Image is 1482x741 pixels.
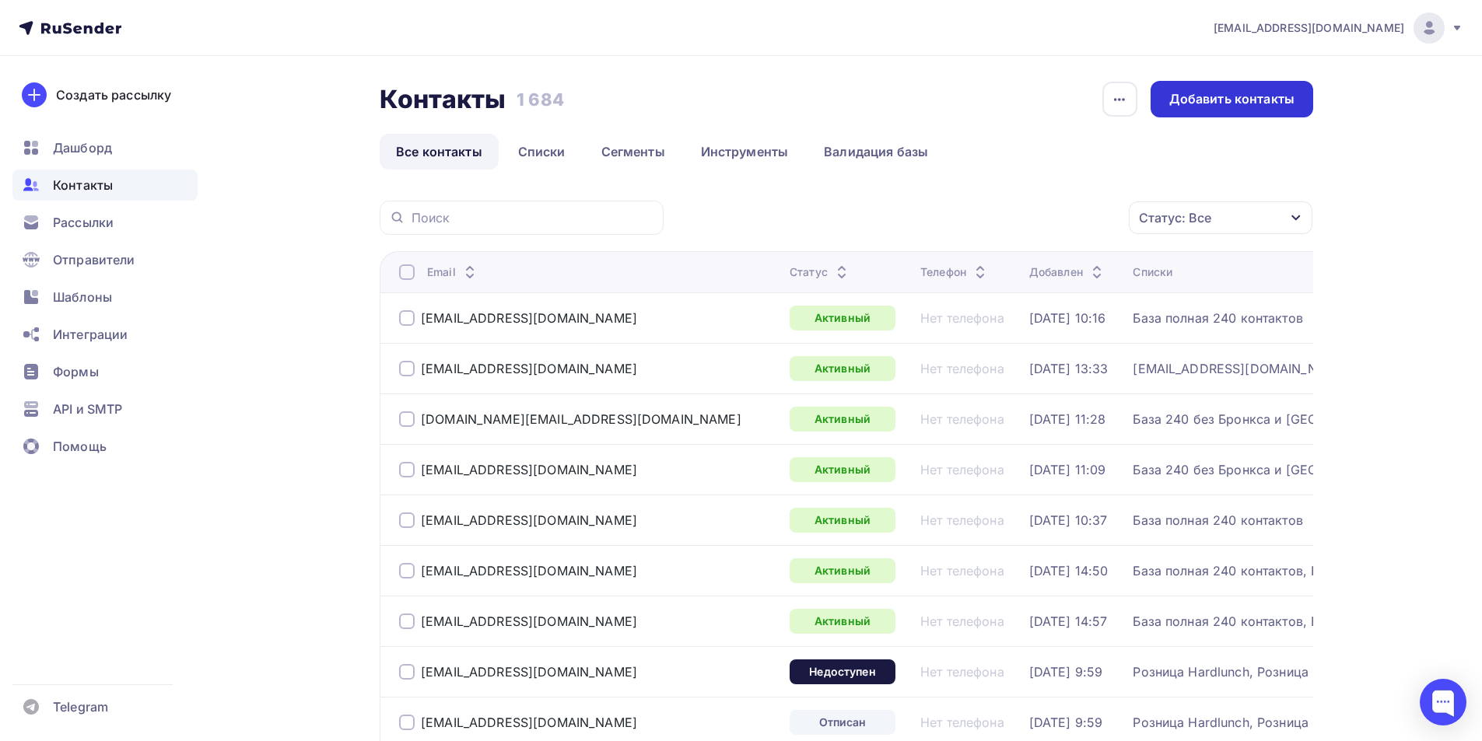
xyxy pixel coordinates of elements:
[421,512,637,528] a: [EMAIL_ADDRESS][DOMAIN_NAME]
[1029,715,1103,730] a: [DATE] 9:59
[1133,715,1364,730] div: Розница Hardlunch, Розница not deliv
[1214,20,1404,36] span: [EMAIL_ADDRESS][DOMAIN_NAME]
[53,362,99,381] span: Формы
[790,407,895,432] a: Активный
[920,264,990,280] div: Телефон
[53,400,122,418] span: API и SMTP
[56,86,171,104] div: Создать рассылку
[380,134,499,170] a: Все контакты
[421,361,637,376] a: [EMAIL_ADDRESS][DOMAIN_NAME]
[1133,512,1303,528] a: База полная 240 контактов
[1133,264,1172,280] div: Списки
[53,176,113,194] span: Контакты
[1214,12,1463,44] a: [EMAIL_ADDRESS][DOMAIN_NAME]
[421,310,637,326] a: [EMAIL_ADDRESS][DOMAIN_NAME]
[920,563,1004,578] a: Нет телефона
[920,411,1004,427] a: Нет телефона
[1029,361,1109,376] div: [DATE] 13:33
[920,310,1004,326] a: Нет телефона
[12,170,198,201] a: Контакты
[421,563,637,578] a: [EMAIL_ADDRESS][DOMAIN_NAME]
[1029,563,1109,578] a: [DATE] 14:50
[920,613,1004,629] a: Нет телефона
[1133,310,1303,326] a: База полная 240 контактов
[53,138,112,157] span: Дашборд
[790,659,895,684] a: Недоступен
[53,437,107,456] span: Помощь
[1029,310,1106,326] a: [DATE] 10:16
[790,609,895,634] a: Активный
[808,134,944,170] a: Валидация базы
[920,361,1004,376] a: Нет телефона
[421,411,741,427] a: [DOMAIN_NAME][EMAIL_ADDRESS][DOMAIN_NAME]
[427,264,479,280] div: Email
[790,457,895,482] a: Активный
[1029,264,1106,280] div: Добавлен
[790,306,895,330] div: Активный
[1029,462,1106,477] div: [DATE] 11:09
[12,132,198,163] a: Дашборд
[1029,664,1103,680] div: [DATE] 9:59
[12,281,198,313] a: Шаблоны
[12,207,198,238] a: Рассылки
[1139,208,1211,227] div: Статус: Все
[517,89,564,110] h3: 1 684
[1128,201,1313,235] button: Статус: Все
[421,613,637,629] a: [EMAIL_ADDRESS][DOMAIN_NAME]
[790,356,895,381] a: Активный
[380,84,506,115] h2: Контакты
[920,715,1004,730] a: Нет телефона
[790,508,895,533] a: Активный
[585,134,681,170] a: Сегменты
[53,250,135,269] span: Отправители
[412,209,654,226] input: Поиск
[1029,512,1108,528] a: [DATE] 10:37
[920,512,1004,528] a: Нет телефона
[421,462,637,477] a: [EMAIL_ADDRESS][DOMAIN_NAME]
[1029,613,1108,629] a: [DATE] 14:57
[53,325,128,344] span: Интеграции
[1133,664,1364,680] a: Розница Hardlunch, Розница not deliv
[421,664,637,680] a: [EMAIL_ADDRESS][DOMAIN_NAME]
[12,244,198,275] a: Отправители
[920,462,1004,477] a: Нет телефона
[502,134,582,170] a: Списки
[790,710,895,735] div: Отписан
[1169,90,1295,108] div: Добавить контакты
[53,213,114,232] span: Рассылки
[790,558,895,583] a: Активный
[1029,411,1106,427] a: [DATE] 11:28
[421,715,637,730] a: [EMAIL_ADDRESS][DOMAIN_NAME]
[790,264,851,280] div: Статус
